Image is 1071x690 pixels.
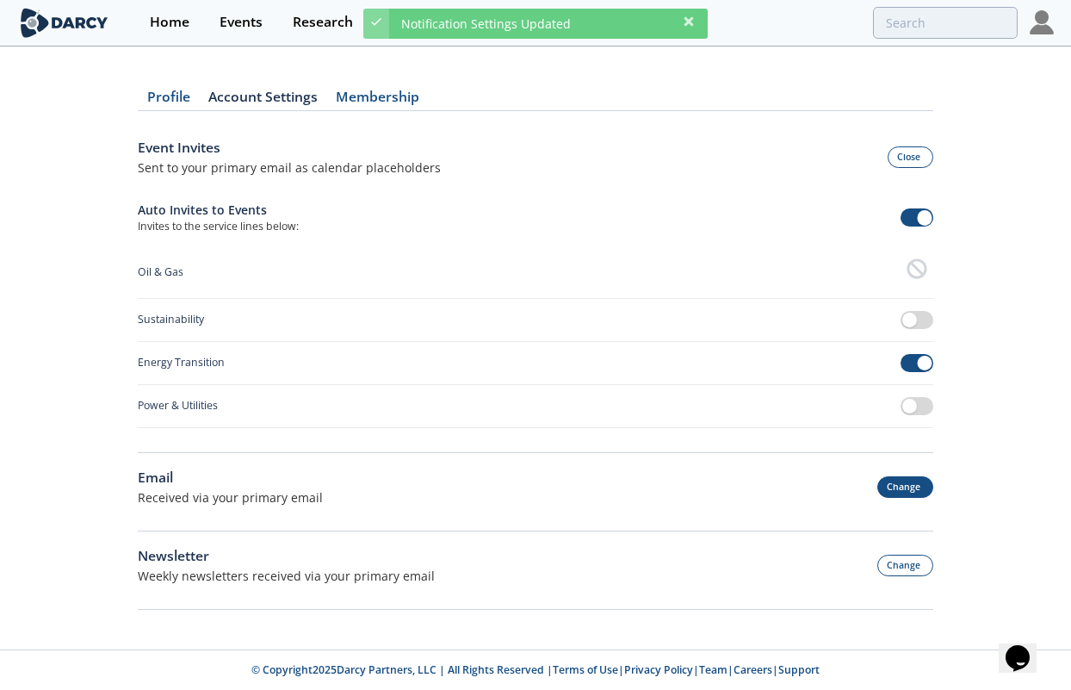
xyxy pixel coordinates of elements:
div: Newsletter [138,546,435,567]
button: Change [877,476,934,498]
div: Notification Settings Updated [389,9,708,39]
a: Privacy Policy [624,662,693,677]
button: Change [877,555,934,576]
div: Power & Utilities [138,398,218,413]
div: Oil & Gas [138,264,183,280]
div: Research [293,16,353,29]
div: Email [138,468,323,488]
a: Team [699,662,727,677]
iframe: chat widget [999,621,1054,673]
div: Events [220,16,263,29]
div: Auto Invites to Events [138,201,299,219]
p: Invites to the service lines below: [138,219,299,234]
div: Energy Transition [138,355,225,370]
p: Received via your primary email [138,488,323,507]
div: Sustainability [138,312,204,327]
p: © Copyright 2025 Darcy Partners, LLC | All Rights Reserved | | | | | [119,662,952,678]
a: Profile [138,90,199,111]
img: Profile [1030,10,1054,34]
button: Close [888,146,934,168]
a: Terms of Use [553,662,618,677]
div: Event Invites [138,138,441,159]
a: Account Settings [199,90,326,111]
div: Sent to your primary email as calendar placeholders [138,159,441,177]
input: Advanced Search [873,7,1018,39]
div: Weekly newsletters received via your primary email [138,567,435,585]
div: Home [150,16,189,29]
img: logo-wide.svg [17,8,111,38]
a: Careers [734,662,772,677]
a: Membership [326,90,428,111]
div: Dismiss this notification [682,15,696,28]
a: Support [778,662,820,677]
